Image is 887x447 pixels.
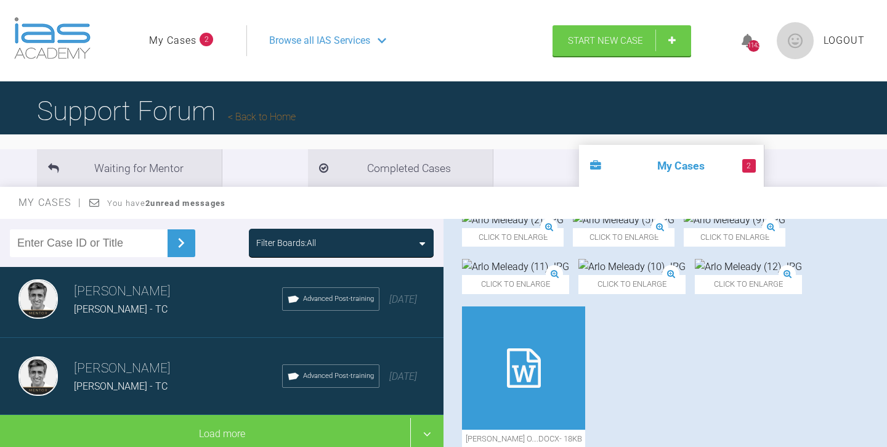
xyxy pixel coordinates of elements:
[462,228,564,247] span: Click to enlarge
[389,293,417,305] span: [DATE]
[308,149,493,187] li: Completed Cases
[568,35,643,46] span: Start New Case
[389,371,417,382] span: [DATE]
[579,145,764,187] li: My Cases
[462,275,569,294] span: Click to enlarge
[573,228,674,247] span: Click to enlarge
[145,199,225,208] strong: 2 unread messages
[74,358,282,379] h3: [PERSON_NAME]
[74,380,168,392] span: [PERSON_NAME] - TC
[149,33,196,49] a: My Cases
[107,199,226,208] span: You have
[684,228,785,247] span: Click to enlarge
[18,356,58,396] img: Asif Chatoo
[684,212,785,228] img: Arlo Meleady (9).JPG
[748,40,759,52] div: 1143
[462,259,569,275] img: Arlo Meleady (11).JPG
[37,89,296,133] h1: Support Forum
[824,33,865,49] a: Logout
[695,259,802,275] img: Arlo Meleady (12).JPG
[228,111,296,123] a: Back to Home
[303,293,374,305] span: Advanced Post-training
[74,303,168,315] span: [PERSON_NAME] - TC
[18,197,82,208] span: My Cases
[303,371,374,382] span: Advanced Post-training
[200,33,213,46] span: 2
[573,212,674,228] img: Arlo Meleady (5).JPG
[742,159,756,173] span: 2
[578,275,686,294] span: Click to enlarge
[553,25,691,56] a: Start New Case
[269,33,370,49] span: Browse all IAS Services
[171,233,191,253] img: chevronRight.28bd32b0.svg
[14,17,91,59] img: logo-light.3e3ef733.png
[37,149,222,187] li: Waiting for Mentor
[256,236,316,250] div: Filter Boards: All
[10,229,168,257] input: Enter Case ID or Title
[777,22,814,59] img: profile.png
[695,275,802,294] span: Click to enlarge
[578,259,686,275] img: Arlo Meleady (10).JPG
[74,281,282,302] h3: [PERSON_NAME]
[18,279,58,319] img: Asif Chatoo
[462,212,564,228] img: Arlo Meleady (2).JPG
